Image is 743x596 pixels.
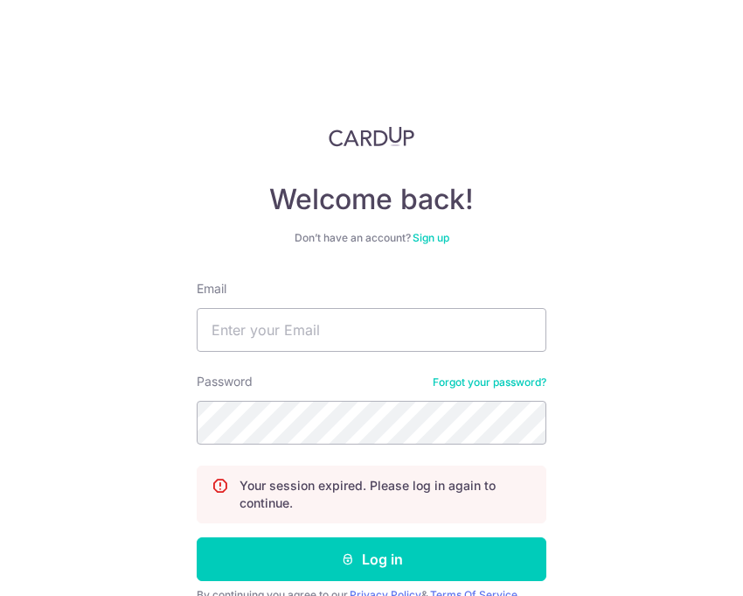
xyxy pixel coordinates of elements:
[413,231,449,244] a: Sign up
[197,182,546,217] h4: Welcome back!
[197,373,253,390] label: Password
[240,477,531,512] p: Your session expired. Please log in again to continue.
[329,126,414,147] img: CardUp Logo
[197,280,226,298] label: Email
[197,231,546,245] div: Don’t have an account?
[197,308,546,352] input: Enter your Email
[197,537,546,581] button: Log in
[433,375,546,389] a: Forgot your password?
